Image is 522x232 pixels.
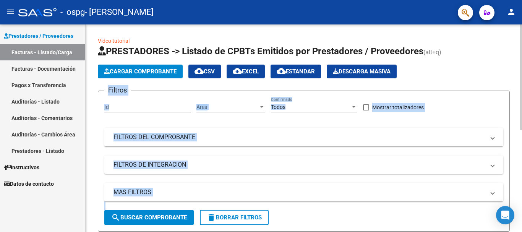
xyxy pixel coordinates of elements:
button: Cargar Comprobante [98,65,183,78]
span: Borrar Filtros [207,214,262,221]
button: Estandar [271,65,321,78]
mat-icon: search [111,213,120,222]
span: Instructivos [4,163,39,172]
mat-expansion-panel-header: MAS FILTROS [104,183,503,201]
button: Borrar Filtros [200,210,269,225]
mat-icon: cloud_download [277,67,286,76]
mat-icon: cloud_download [195,67,204,76]
span: Mostrar totalizadores [372,103,424,112]
span: (alt+q) [423,49,441,56]
a: Video tutorial [98,38,130,44]
mat-panel-title: MAS FILTROS [113,188,485,196]
span: CSV [195,68,215,75]
span: PRESTADORES -> Listado de CPBTs Emitidos por Prestadores / Proveedores [98,46,423,57]
button: Descarga Masiva [327,65,397,78]
span: - [PERSON_NAME] [85,4,154,21]
mat-expansion-panel-header: FILTROS DEL COMPROBANTE [104,128,503,146]
mat-panel-title: FILTROS DEL COMPROBANTE [113,133,485,141]
div: Open Intercom Messenger [496,206,514,224]
span: Cargar Comprobante [104,68,177,75]
app-download-masive: Descarga masiva de comprobantes (adjuntos) [327,65,397,78]
span: Datos de contacto [4,180,54,188]
span: Todos [271,104,285,110]
span: Area [196,104,258,110]
span: - ospg [60,4,85,21]
mat-icon: person [507,7,516,16]
mat-panel-title: FILTROS DE INTEGRACION [113,161,485,169]
mat-icon: menu [6,7,15,16]
span: EXCEL [233,68,259,75]
mat-icon: cloud_download [233,67,242,76]
mat-icon: delete [207,213,216,222]
mat-expansion-panel-header: FILTROS DE INTEGRACION [104,156,503,174]
button: EXCEL [227,65,265,78]
button: Buscar Comprobante [104,210,194,225]
span: Prestadores / Proveedores [4,32,73,40]
span: Descarga Masiva [333,68,391,75]
span: Buscar Comprobante [111,214,187,221]
span: Estandar [277,68,315,75]
h3: Filtros [104,85,131,96]
button: CSV [188,65,221,78]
